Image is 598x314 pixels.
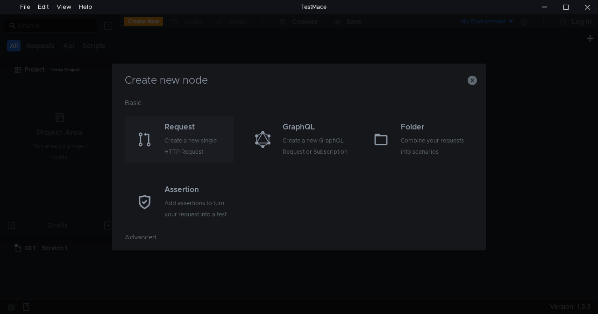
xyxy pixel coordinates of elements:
[283,135,349,157] div: Create a new GraphQL Request or Subscription
[125,97,473,116] div: Basic
[401,135,468,157] div: Combine your requests into scenarios
[164,198,231,220] div: Add assertions to turn your request into a test
[123,75,475,86] h3: Create new node
[164,135,231,157] div: Create a new single HTTP Request
[283,121,349,133] div: GraphQL
[401,121,468,133] div: Folder
[125,232,473,250] div: Advanced
[164,121,231,133] div: Request
[164,184,231,195] div: Assertion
